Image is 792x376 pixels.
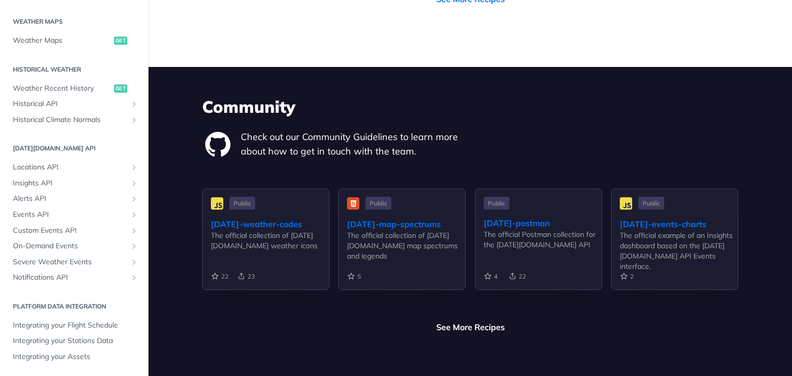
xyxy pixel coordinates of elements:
span: Integrating your Flight Schedule [13,320,138,331]
a: Integrating your Assets [8,349,141,365]
a: See More Recipes [436,321,505,333]
a: Public [DATE]-map-spectrums The official collection of [DATE][DOMAIN_NAME] map spectrums and legends [338,189,466,306]
div: [DATE]-weather-codes [211,218,329,230]
div: [DATE]-map-spectrums [347,218,465,230]
a: Integrating your Flight Schedule [8,318,141,333]
span: Locations API [13,162,127,173]
span: Public [229,197,255,210]
button: Show subpages for Severe Weather Events [130,258,138,266]
div: [DATE]-postman [484,217,602,229]
span: Public [366,197,391,210]
span: Historical API [13,99,127,109]
h2: [DATE][DOMAIN_NAME] API [8,144,141,153]
span: Severe Weather Events [13,257,127,267]
span: Weather Maps [13,36,111,46]
a: Locations APIShow subpages for Locations API [8,160,141,175]
button: Show subpages for Historical API [130,100,138,108]
span: Weather Recent History [13,83,111,94]
a: Historical APIShow subpages for Historical API [8,96,141,112]
h3: Community [202,95,738,118]
span: Public [638,197,664,210]
span: Historical Climate Normals [13,115,127,125]
span: Integrating your Assets [13,352,138,362]
button: Show subpages for Notifications API [130,274,138,282]
button: Show subpages for Alerts API [130,195,138,203]
div: [DATE]-events-charts [620,218,738,230]
p: Check out our Community Guidelines to learn more about how to get in touch with the team. [241,130,470,159]
a: Public [DATE]-weather-codes The official collection of [DATE][DOMAIN_NAME] weather icons [202,189,329,306]
span: get [114,84,127,93]
span: Events API [13,210,127,220]
button: Show subpages for Custom Events API [130,227,138,235]
a: Insights APIShow subpages for Insights API [8,176,141,191]
h2: Historical Weather [8,65,141,74]
div: The official Postman collection for the [DATE][DOMAIN_NAME] API [484,229,602,250]
span: Public [484,197,509,210]
button: Show subpages for On-Demand Events [130,242,138,250]
span: Integrating your Stations Data [13,336,138,346]
span: On-Demand Events [13,241,127,251]
a: Severe Weather EventsShow subpages for Severe Weather Events [8,254,141,270]
a: Integrating your Stations Data [8,333,141,349]
a: Alerts APIShow subpages for Alerts API [8,191,141,207]
div: The official collection of [DATE][DOMAIN_NAME] map spectrums and legends [347,230,465,261]
span: Alerts API [13,194,127,204]
a: Public [DATE]-postman The official Postman collection for the [DATE][DOMAIN_NAME] API [475,189,602,306]
h2: Weather Maps [8,17,141,26]
h2: Platform DATA integration [8,302,141,311]
span: Notifications API [13,272,127,283]
a: Public [DATE]-events-charts The official example of an Insights dashboard based on the [DATE][DOM... [611,189,738,306]
a: Weather Recent Historyget [8,81,141,96]
a: Historical Climate NormalsShow subpages for Historical Climate Normals [8,112,141,128]
button: Show subpages for Events API [130,211,138,219]
span: get [114,37,127,45]
button: Show subpages for Historical Climate Normals [130,116,138,124]
a: Notifications APIShow subpages for Notifications API [8,270,141,285]
a: On-Demand EventsShow subpages for On-Demand Events [8,238,141,254]
button: Show subpages for Insights API [130,179,138,187]
span: Custom Events API [13,226,127,236]
a: Custom Events APIShow subpages for Custom Events API [8,223,141,238]
div: The official example of an Insights dashboard based on the [DATE][DOMAIN_NAME] API Events interface. [620,230,738,271]
button: Show subpages for Locations API [130,163,138,172]
span: Insights API [13,178,127,189]
a: Weather Mapsget [8,33,141,48]
div: The official collection of [DATE][DOMAIN_NAME] weather icons [211,230,329,251]
a: Events APIShow subpages for Events API [8,207,141,223]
